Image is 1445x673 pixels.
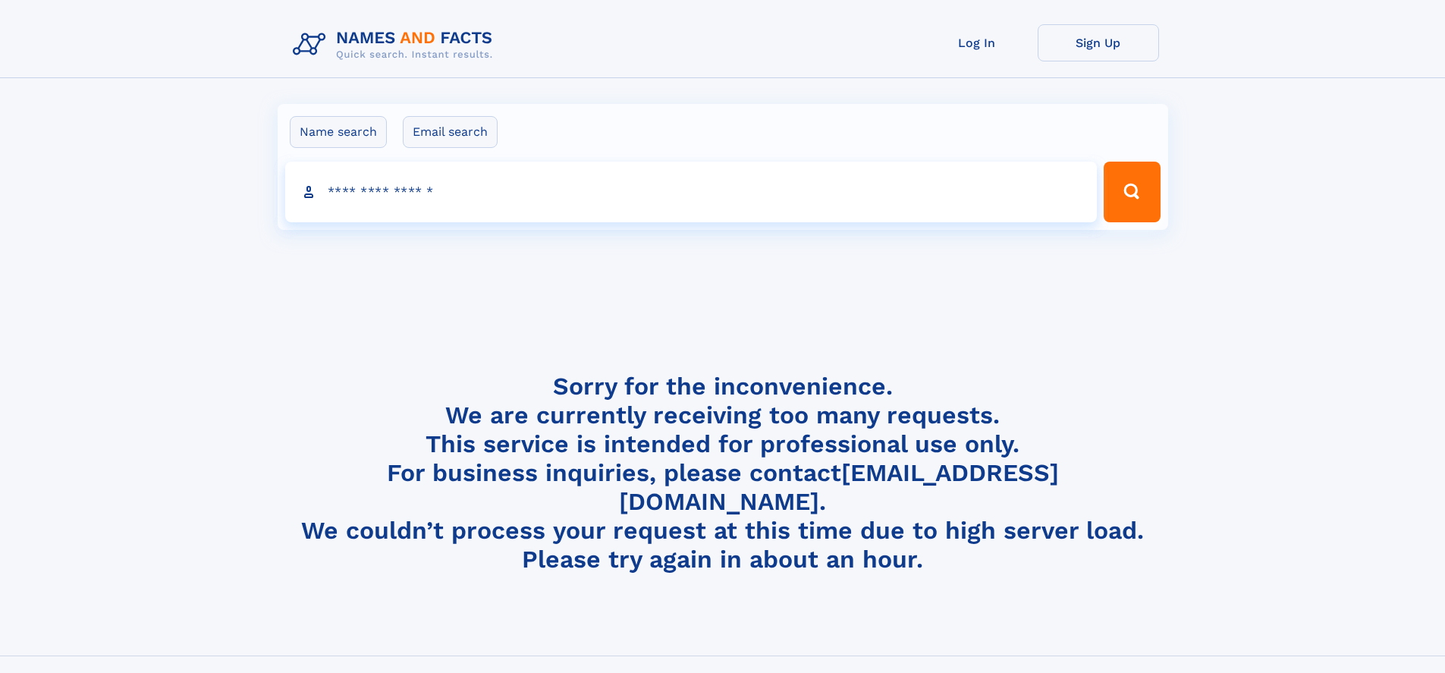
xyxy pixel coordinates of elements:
[285,162,1098,222] input: search input
[916,24,1038,61] a: Log In
[403,116,498,148] label: Email search
[1038,24,1159,61] a: Sign Up
[287,24,505,65] img: Logo Names and Facts
[1104,162,1160,222] button: Search Button
[290,116,387,148] label: Name search
[619,458,1059,516] a: [EMAIL_ADDRESS][DOMAIN_NAME]
[287,372,1159,574] h4: Sorry for the inconvenience. We are currently receiving too many requests. This service is intend...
